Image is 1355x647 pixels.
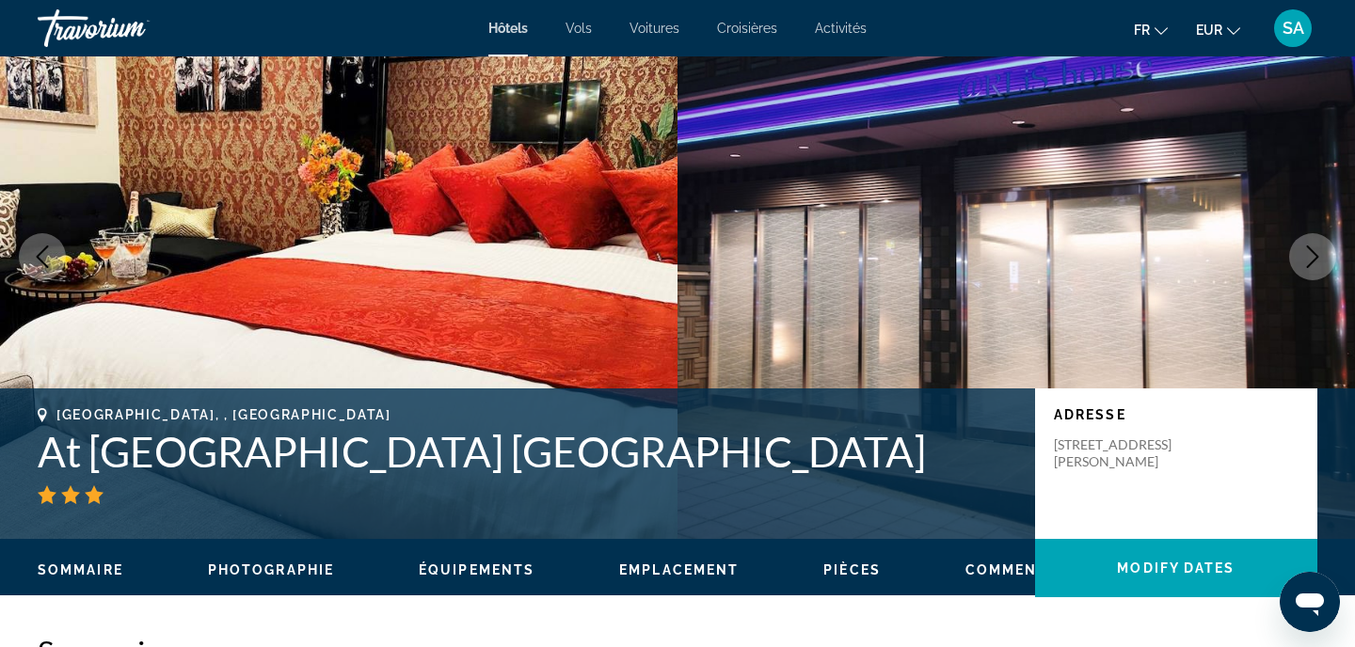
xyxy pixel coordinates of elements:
[1035,539,1317,597] button: Modify Dates
[419,561,534,578] button: Équipements
[1283,19,1304,38] span: SA
[1054,436,1204,470] p: [STREET_ADDRESS][PERSON_NAME]
[815,21,867,36] a: Activités
[38,427,1016,476] h1: At [GEOGRAPHIC_DATA] [GEOGRAPHIC_DATA]
[208,562,334,577] span: Photographie
[1268,8,1317,48] button: User Menu
[56,407,391,422] span: [GEOGRAPHIC_DATA], , [GEOGRAPHIC_DATA]
[1134,23,1150,38] span: fr
[419,562,534,577] span: Équipements
[566,21,592,36] a: Vols
[823,561,881,578] button: Pièces
[208,561,334,578] button: Photographie
[1280,572,1340,632] iframe: Bouton de lancement de la fenêtre de messagerie
[1289,233,1336,280] button: Next image
[488,21,528,36] a: Hôtels
[619,561,739,578] button: Emplacement
[1117,560,1235,576] span: Modify Dates
[619,562,739,577] span: Emplacement
[965,561,1093,578] button: Commentaires
[38,561,123,578] button: Sommaire
[630,21,679,36] a: Voitures
[1196,16,1240,43] button: Change currency
[1134,16,1168,43] button: Change language
[19,233,66,280] button: Previous image
[823,562,881,577] span: Pièces
[965,562,1093,577] span: Commentaires
[38,4,226,53] a: Travorium
[1054,407,1299,422] p: Adresse
[717,21,777,36] a: Croisières
[1196,23,1222,38] span: EUR
[38,562,123,577] span: Sommaire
